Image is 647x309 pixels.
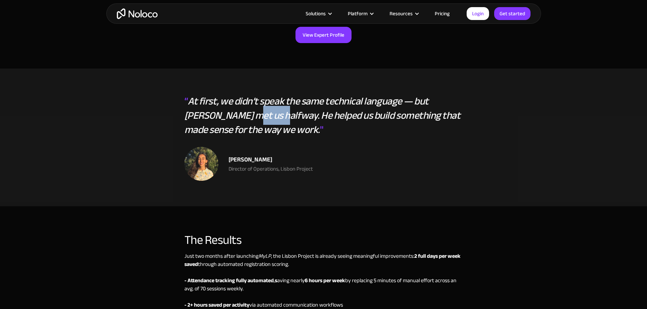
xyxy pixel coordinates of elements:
span: “ [184,92,188,111]
div: [PERSON_NAME] [229,155,313,165]
div: Platform [348,9,367,18]
a: Get started [494,7,531,20]
a: home [117,8,158,19]
div: Director of Operations, Lisbon Project [229,165,313,173]
div: Solutions [306,9,326,18]
a: View Expert Profile [295,27,352,43]
strong: - Attendance tracking fully automated [184,275,274,286]
div: Resources [390,9,413,18]
div: Platform [339,9,381,18]
span: " [320,120,324,139]
div: The Results [184,233,463,247]
strong: 6 hours per week [305,275,345,286]
strong: 2 full days per week saved [184,251,461,269]
strong: s [275,275,277,286]
div: Solutions [297,9,339,18]
em: . [318,120,320,139]
div: Resources [381,9,426,18]
a: Login [467,7,489,20]
a: Pricing [426,9,458,18]
em: At first, we didn’t speak the same technical language — but [PERSON_NAME] met us halfway. He help... [184,92,461,139]
em: MyLP [258,251,271,261]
